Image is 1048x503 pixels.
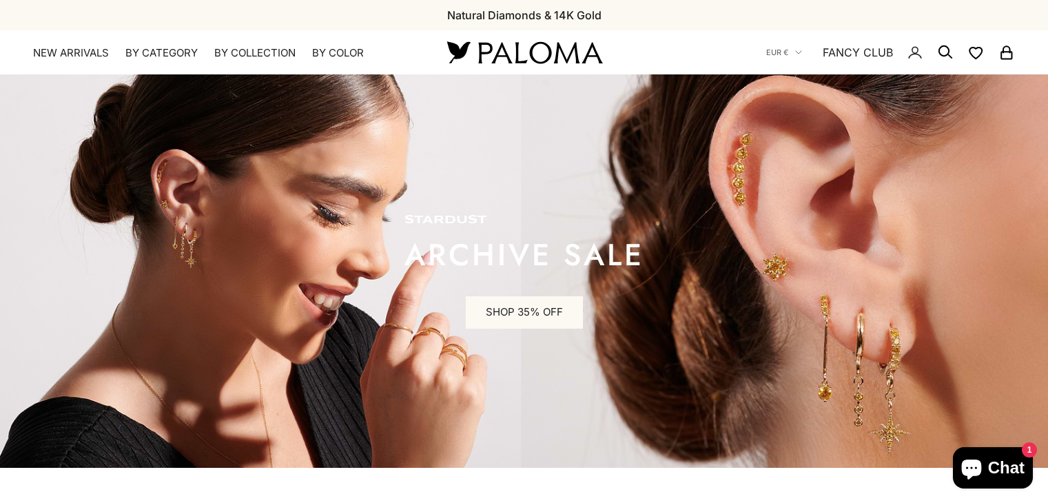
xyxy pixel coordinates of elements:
p: ARCHIVE SALE [404,241,644,269]
summary: By Category [125,46,198,60]
nav: Secondary navigation [766,30,1015,74]
a: NEW ARRIVALS [33,46,109,60]
a: SHOP 35% OFF [466,296,583,329]
p: Natural Diamonds & 14K Gold [447,6,602,24]
button: EUR € [766,46,802,59]
inbox-online-store-chat: Shopify online store chat [949,447,1037,492]
span: EUR € [766,46,788,59]
a: FANCY CLUB [823,43,893,61]
summary: By Collection [214,46,296,60]
p: STARDUST [404,214,644,227]
nav: Primary navigation [33,46,414,60]
summary: By Color [312,46,364,60]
